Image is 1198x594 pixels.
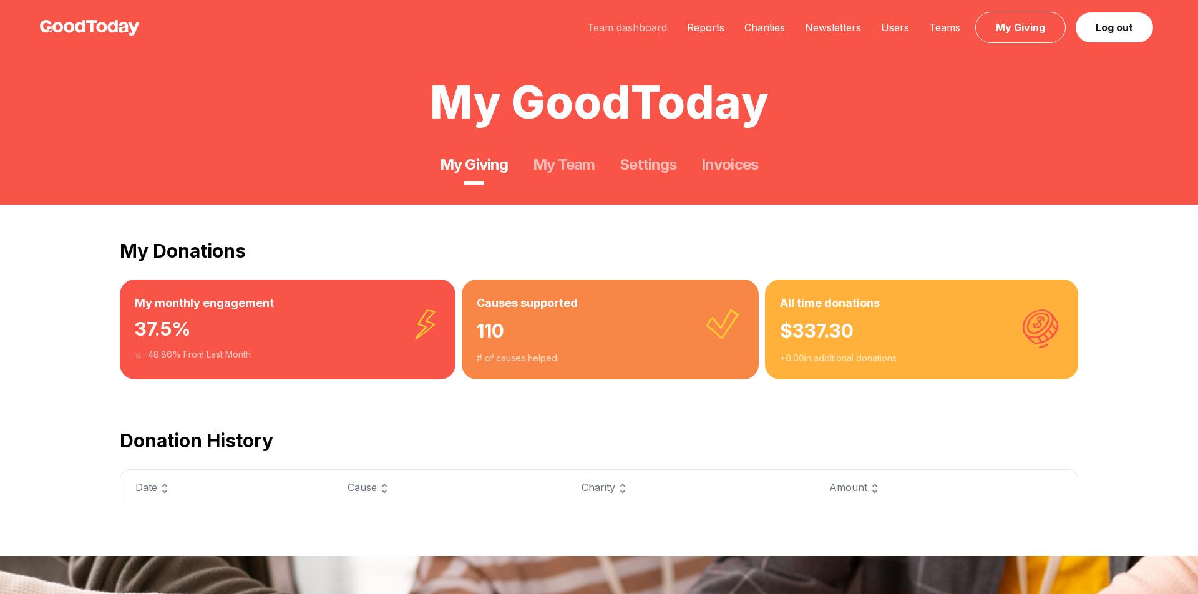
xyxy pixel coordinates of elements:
a: Charities [734,21,795,34]
a: My Giving [440,155,507,175]
div: Cause [348,480,552,496]
div: Amount [829,480,1063,496]
a: Log out [1076,12,1153,42]
a: Newsletters [795,21,871,34]
div: -48.86 % From Last Month [135,348,441,361]
a: Invoices [701,155,757,175]
a: Reports [677,21,734,34]
h3: All time donations [780,295,1063,312]
div: # of causes helped [477,352,744,364]
a: Users [871,21,919,34]
div: Charity [582,480,799,496]
h3: My monthly engagement [135,295,441,312]
div: Date [135,480,318,496]
a: My Giving [975,12,1066,43]
a: Team dashboard [577,21,677,34]
div: 37.5 % [135,312,441,348]
img: GoodToday [40,20,140,36]
a: Settings [620,155,676,175]
a: Teams [919,21,970,34]
div: $ 337.30 [780,312,1063,352]
a: My Team [533,155,595,175]
h2: My Donations [120,240,1078,262]
h3: Causes supported [477,295,744,312]
div: 110 [477,312,744,352]
div: + 0.00 in additional donations [780,352,1063,364]
h2: Donation History [120,429,1078,452]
